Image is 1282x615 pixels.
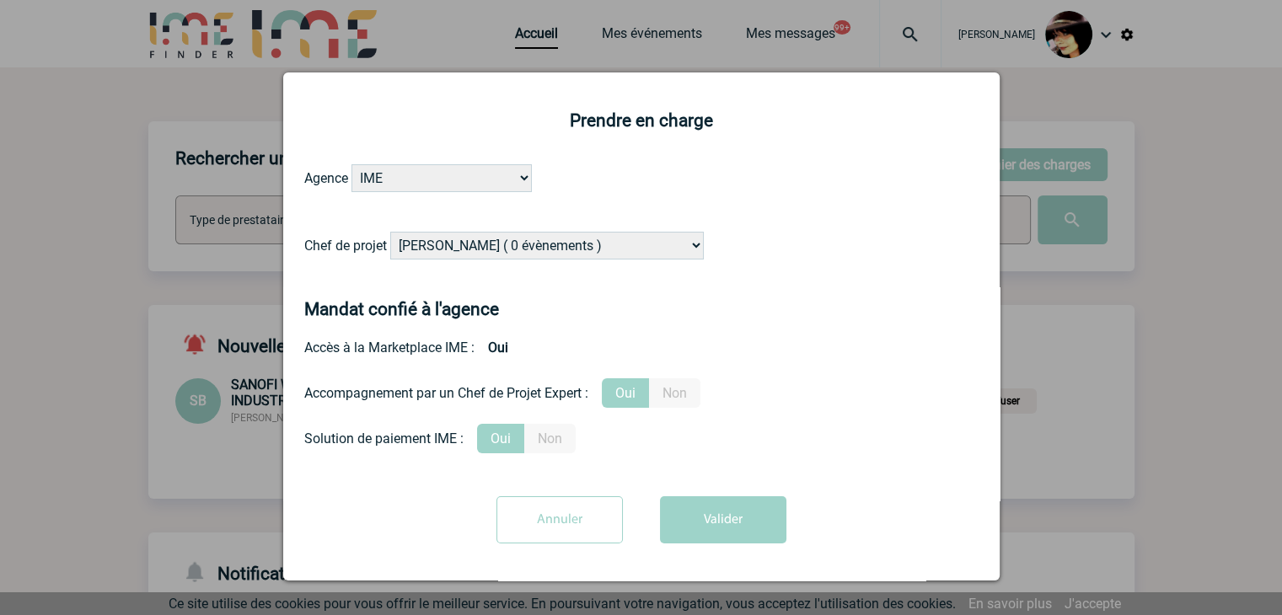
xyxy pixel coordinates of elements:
label: Chef de projet [304,238,387,254]
h4: Mandat confié à l'agence [304,299,499,319]
label: Agence [304,170,348,186]
div: Accès à la Marketplace IME : [304,333,979,362]
b: Oui [475,333,522,362]
div: Solution de paiement IME : [304,430,464,447]
h2: Prendre en charge [304,110,979,131]
div: Conformité aux process achat client, Prise en charge de la facturation, Mutualisation de plusieur... [304,424,979,453]
button: Valider [660,496,786,543]
input: Annuler [496,496,623,543]
label: Oui [602,378,649,408]
label: Non [524,424,576,453]
label: Non [649,378,700,408]
div: Accompagnement par un Chef de Projet Expert : [304,385,588,401]
label: Oui [477,424,524,453]
div: Prestation payante [304,378,979,408]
